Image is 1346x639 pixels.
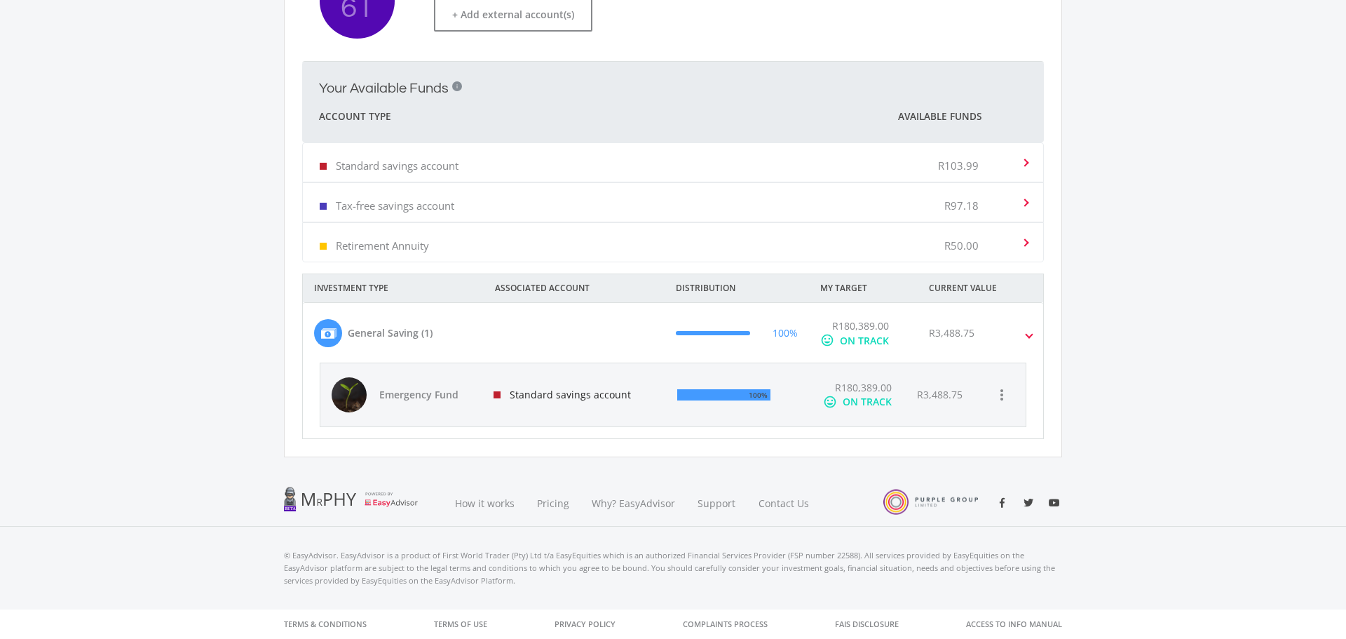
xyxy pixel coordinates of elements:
p: Standard savings account [336,159,458,173]
a: Support [686,480,747,527]
div: ASSOCIATED ACCOUNT [484,274,665,302]
a: Terms of Use [434,610,487,639]
p: R103.99 [938,159,979,173]
mat-expansion-panel-header: Your Available Funds i Account Type Available Funds [302,62,1044,142]
i: mood [823,395,837,409]
mat-expansion-panel-header: Retirement Annuity R50.00 [303,223,1043,262]
div: Standard savings account [482,363,666,426]
a: Contact Us [747,480,822,527]
p: Tax-free savings account [336,199,454,213]
span: R180,389.00 [835,381,892,394]
div: ON TRACK [840,333,889,348]
mat-expansion-panel-header: General Saving (1) 100% R180,389.00 mood ON TRACK R3,488.75 [303,303,1043,363]
span: Account Type [319,108,391,125]
p: Retirement Annuity [336,238,429,253]
a: Pricing [526,480,580,527]
p: R50.00 [944,238,979,253]
button: more_vert [988,381,1016,409]
div: CURRENT VALUE [918,274,1062,302]
mat-expansion-panel-header: Standard savings account R103.99 [303,143,1043,182]
a: Access to Info Manual [966,610,1062,639]
div: ON TRACK [843,395,892,409]
div: i [452,81,462,91]
a: Complaints Process [683,610,768,639]
i: mood [820,333,834,347]
p: R97.18 [944,199,979,213]
div: R3,488.75 [917,388,963,402]
a: Why? EasyAdvisor [580,480,686,527]
span: R180,389.00 [832,319,889,332]
a: Terms & Conditions [284,610,367,639]
mat-expansion-panel-header: Tax-free savings account R97.18 [303,183,1043,222]
div: 100% [745,388,768,402]
div: General Saving (1) 100% R180,389.00 mood ON TRACK R3,488.75 [303,363,1043,438]
div: INVESTMENT TYPE [303,274,484,302]
div: Your Available Funds i Account Type Available Funds [302,142,1044,262]
div: MY TARGET [809,274,918,302]
a: FAIS Disclosure [835,610,899,639]
i: more_vert [993,386,1010,403]
a: How it works [444,480,526,527]
a: Privacy Policy [555,610,616,639]
p: © EasyAdvisor. EasyAdvisor is a product of First World Trader (Pty) Ltd t/a EasyEquities which is... [284,549,1062,587]
div: DISTRIBUTION [665,274,809,302]
div: General Saving (1) [348,325,433,340]
span: Emergency Fund [379,388,477,402]
h2: Your Available Funds [319,80,449,97]
div: 100% [773,325,798,340]
div: R3,488.75 [929,325,974,340]
span: Available Funds [898,109,981,123]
